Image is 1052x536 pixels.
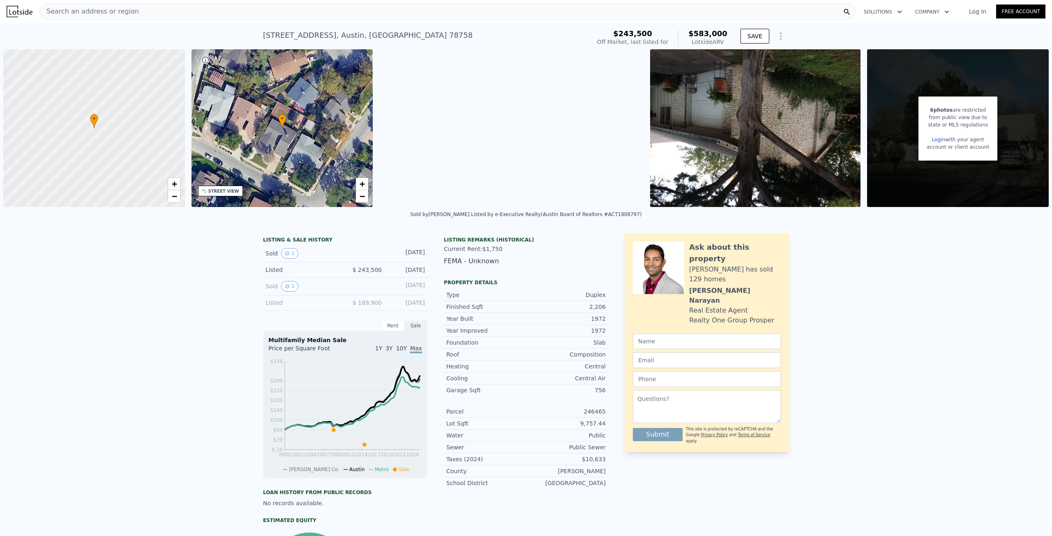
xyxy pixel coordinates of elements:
[689,242,781,265] div: Ask about this property
[375,345,382,352] span: 1Y
[446,479,526,487] div: School District
[265,281,339,292] div: Sold
[526,419,606,428] div: 9,757.44
[633,428,683,441] button: Submit
[396,345,407,352] span: 10Y
[526,479,606,487] div: [GEOGRAPHIC_DATA]
[689,286,781,306] div: [PERSON_NAME] Narayan
[388,266,425,274] div: [DATE]
[945,137,984,143] span: with your agent
[446,315,526,323] div: Year Built
[446,327,526,335] div: Year Improved
[446,407,526,416] div: Parcel
[633,371,781,387] input: Phone
[263,499,427,507] div: No records available.
[388,248,425,259] div: [DATE]
[526,467,606,475] div: [PERSON_NAME]
[526,327,606,335] div: 1972
[330,452,342,458] tspan: 2009
[388,281,425,292] div: [DATE]
[278,114,286,128] div: •
[393,452,406,458] tspan: 2021
[446,419,526,428] div: Lot Sqft
[996,5,1045,18] a: Free Account
[738,432,770,437] a: Terms of Service
[360,191,365,201] span: −
[278,115,286,122] span: •
[268,344,345,357] div: Price per Square Foot
[446,431,526,439] div: Water
[482,246,503,252] span: $1,750
[597,38,669,46] div: Off Market, last listed for
[289,467,339,472] span: [PERSON_NAME] Co.
[304,452,317,458] tspan: 2004
[171,179,177,189] span: +
[40,7,139,16] span: Search an address or region
[526,338,606,347] div: Slab
[208,188,239,194] div: STREET VIEW
[281,281,298,292] button: View historical data
[526,362,606,370] div: Central
[270,378,283,384] tspan: $260
[446,374,526,382] div: Cooling
[688,38,727,46] div: Lotside ARV
[317,452,330,458] tspan: 2007
[930,107,953,113] span: 6 photos
[265,266,339,274] div: Listed
[381,452,393,458] tspan: 2019
[773,28,789,44] button: Show Options
[741,29,769,44] button: SAVE
[375,467,389,472] span: Metro
[526,291,606,299] div: Duplex
[410,345,422,353] span: Max
[444,246,482,252] span: Current Rent:
[446,443,526,451] div: Sewer
[446,291,526,299] div: Type
[90,114,98,128] div: •
[263,30,473,41] div: [STREET_ADDRESS] , Austin , [GEOGRAPHIC_DATA] 78758
[686,426,781,444] div: This site is protected by reCAPTCHA and the Google and apply.
[356,190,368,202] a: Zoom out
[927,114,989,121] div: from public view due to
[368,452,381,458] tspan: 2017
[633,334,781,349] input: Name
[909,5,956,19] button: Company
[356,178,368,190] a: Zoom in
[688,29,727,38] span: $583,000
[526,407,606,416] div: 246465
[927,143,989,151] div: account or client account
[388,299,425,307] div: [DATE]
[168,190,180,202] a: Zoom out
[404,320,427,331] div: Sale
[265,299,339,307] div: Listed
[355,452,368,458] tspan: 2014
[932,137,945,143] a: Login
[279,452,291,458] tspan: 2000
[689,265,781,284] div: [PERSON_NAME] has sold 129 homes
[526,350,606,359] div: Composition
[526,374,606,382] div: Central Air
[927,106,989,114] div: are restricted
[263,517,427,524] div: Estimated Equity
[446,362,526,370] div: Heating
[406,452,419,458] tspan: 2024
[273,427,283,433] tspan: $60
[342,452,355,458] tspan: 2012
[349,467,365,472] span: Austin
[446,350,526,359] div: Roof
[291,452,304,458] tspan: 2002
[444,237,608,243] div: Listing Remarks (Historical)
[263,489,427,496] div: Loan history from public records
[526,431,606,439] div: Public
[650,49,861,207] img: Sale: 154483646 Parcel: 101541091
[385,345,392,352] span: 3Y
[381,320,404,331] div: Rent
[7,6,32,17] img: Lotside
[526,315,606,323] div: 1972
[270,417,283,423] tspan: $100
[471,212,641,217] div: Listed by e-Executive Realty (Austin Board of Realtors #ACT1808797)
[270,388,283,393] tspan: $220
[281,248,298,259] button: View historical data
[270,398,283,403] tspan: $180
[446,467,526,475] div: County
